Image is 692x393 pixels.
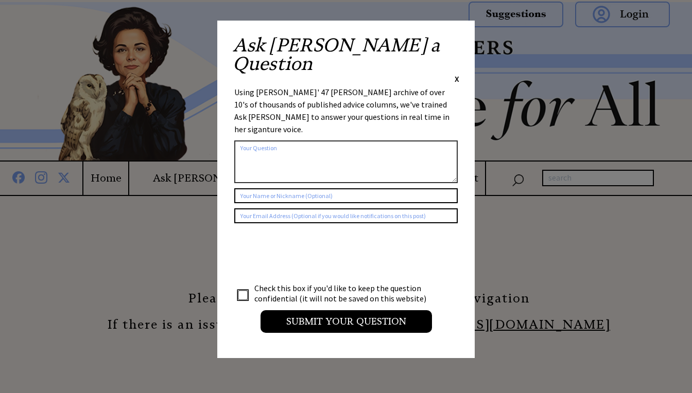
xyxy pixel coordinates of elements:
[233,36,459,73] h2: Ask [PERSON_NAME] a Question
[455,74,459,84] span: X
[234,234,391,274] iframe: reCAPTCHA
[254,282,436,304] td: Check this box if you'd like to keep the question confidential (it will not be saved on this webs...
[234,86,458,135] div: Using [PERSON_NAME]' 47 [PERSON_NAME] archive of over 10's of thousands of published advice colum...
[234,208,458,223] input: Your Email Address (Optional if you would like notifications on this post)
[261,310,432,333] input: Submit your Question
[234,188,458,203] input: Your Name or Nickname (Optional)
